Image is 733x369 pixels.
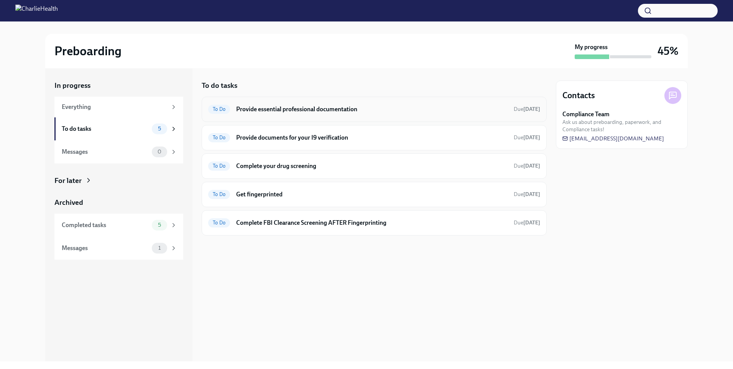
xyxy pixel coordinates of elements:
[236,162,508,170] h6: Complete your drug screening
[208,103,540,115] a: To DoProvide essential professional documentationDue[DATE]
[562,110,610,119] strong: Compliance Team
[62,103,167,111] div: Everything
[514,191,540,198] span: September 17th, 2025 08:00
[562,119,681,133] span: Ask us about preboarding, paperwork, and Compliance tasks!
[514,134,540,141] span: Due
[202,81,237,91] h5: To do tasks
[62,221,149,229] div: Completed tasks
[514,191,540,198] span: Due
[514,219,540,226] span: Due
[54,43,122,59] h2: Preboarding
[153,222,166,228] span: 5
[153,126,166,132] span: 5
[208,217,540,229] a: To DoComplete FBI Clearance Screening AFTER FingerprintingDue[DATE]
[208,188,540,201] a: To DoGet fingerprintedDue[DATE]
[514,106,540,112] span: Due
[62,244,149,252] div: Messages
[54,117,183,140] a: To do tasks5
[15,5,58,17] img: CharlieHealth
[54,198,183,208] a: Archived
[514,105,540,113] span: September 17th, 2025 08:00
[236,190,508,199] h6: Get fingerprinted
[208,163,230,169] span: To Do
[575,43,608,51] strong: My progress
[208,135,230,140] span: To Do
[54,237,183,260] a: Messages1
[514,162,540,170] span: September 17th, 2025 08:00
[54,140,183,163] a: Messages0
[562,135,664,142] a: [EMAIL_ADDRESS][DOMAIN_NAME]
[514,163,540,169] span: Due
[523,191,540,198] strong: [DATE]
[208,106,230,112] span: To Do
[208,160,540,172] a: To DoComplete your drug screeningDue[DATE]
[236,133,508,142] h6: Provide documents for your I9 verification
[208,191,230,197] span: To Do
[153,149,166,155] span: 0
[523,163,540,169] strong: [DATE]
[154,245,165,251] span: 1
[54,176,183,186] a: For later
[236,105,508,114] h6: Provide essential professional documentation
[54,214,183,237] a: Completed tasks5
[523,106,540,112] strong: [DATE]
[62,148,149,156] div: Messages
[54,176,82,186] div: For later
[562,90,595,101] h4: Contacts
[657,44,679,58] h3: 45%
[208,220,230,226] span: To Do
[514,134,540,141] span: September 17th, 2025 08:00
[236,219,508,227] h6: Complete FBI Clearance Screening AFTER Fingerprinting
[54,97,183,117] a: Everything
[523,134,540,141] strong: [DATE]
[208,132,540,144] a: To DoProvide documents for your I9 verificationDue[DATE]
[62,125,149,133] div: To do tasks
[514,219,540,226] span: September 20th, 2025 08:00
[54,81,183,91] a: In progress
[523,219,540,226] strong: [DATE]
